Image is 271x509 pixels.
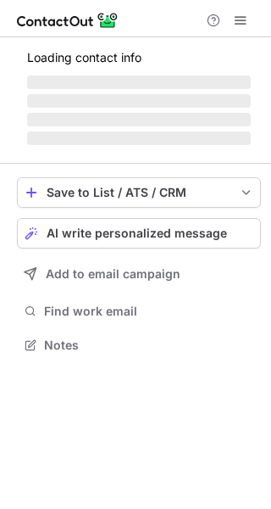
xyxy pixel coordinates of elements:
button: Notes [17,333,261,357]
button: AI write personalized message [17,218,261,249]
span: AI write personalized message [47,227,227,240]
button: Find work email [17,299,261,323]
span: ‌ [27,94,251,108]
span: ‌ [27,76,251,89]
button: Add to email campaign [17,259,261,289]
button: save-profile-one-click [17,177,261,208]
span: Add to email campaign [46,267,180,281]
img: ContactOut v5.3.10 [17,10,119,31]
span: Find work email [44,304,254,319]
span: ‌ [27,131,251,145]
p: Loading contact info [27,51,251,64]
div: Save to List / ATS / CRM [47,186,231,199]
span: Notes [44,338,254,353]
span: ‌ [27,113,251,126]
